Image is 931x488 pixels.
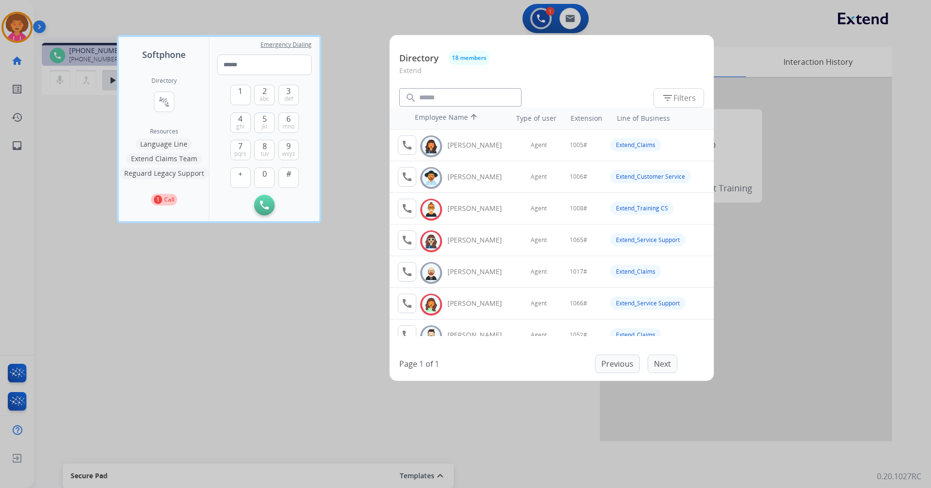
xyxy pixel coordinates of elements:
[447,172,513,182] div: [PERSON_NAME]
[254,140,275,160] button: 8tuv
[405,92,417,104] mat-icon: search
[503,109,561,128] th: Type of user
[230,140,251,160] button: 7pqrs
[662,92,696,104] span: Filters
[142,48,186,61] span: Softphone
[254,113,275,133] button: 5jkl
[238,140,242,152] span: 7
[424,297,438,312] img: avatar
[261,150,269,158] span: tuv
[424,265,438,281] img: avatar
[262,168,267,180] span: 0
[164,195,174,204] p: Call
[151,77,177,85] h2: Directory
[424,139,438,154] img: avatar
[236,123,244,131] span: ghi
[570,205,587,212] span: 1008#
[531,268,547,276] span: Agent
[424,202,438,217] img: avatar
[653,88,704,108] button: Filters
[254,85,275,105] button: 2abc
[424,170,438,186] img: avatar
[570,236,587,244] span: 1065#
[286,168,291,180] span: #
[410,108,498,129] th: Employee Name
[260,201,269,209] img: call-button
[126,153,202,165] button: Extend Claims Team
[570,331,587,339] span: 1052#
[262,113,267,125] span: 5
[877,470,921,482] p: 0.20.1027RC
[286,140,291,152] span: 9
[612,109,709,128] th: Line of Business
[279,113,299,133] button: 6mno
[531,236,547,244] span: Agent
[468,113,480,124] mat-icon: arrow_upward
[531,141,547,149] span: Agent
[447,299,513,308] div: [PERSON_NAME]
[610,170,691,183] div: Extend_Customer Service
[238,85,242,97] span: 1
[238,168,242,180] span: +
[279,140,299,160] button: 9wxyz
[401,266,413,278] mat-icon: call
[279,85,299,105] button: 3def
[662,92,673,104] mat-icon: filter_list
[234,150,246,158] span: pqrs
[610,138,661,151] div: Extend_Claims
[401,171,413,183] mat-icon: call
[401,329,413,341] mat-icon: call
[260,95,269,103] span: abc
[286,85,291,97] span: 3
[282,123,295,131] span: mno
[610,297,686,310] div: Extend_Service Support
[401,298,413,309] mat-icon: call
[447,235,513,245] div: [PERSON_NAME]
[135,138,192,150] button: Language Line
[424,234,438,249] img: avatar
[230,168,251,188] button: +
[284,95,293,103] span: def
[399,52,439,65] p: Directory
[119,168,209,179] button: Reguard Legacy Support
[401,234,413,246] mat-icon: call
[531,300,547,307] span: Agent
[570,173,587,181] span: 1006#
[279,168,299,188] button: #
[610,233,686,246] div: Extend_Service Support
[282,150,295,158] span: wxyz
[158,96,170,108] mat-icon: connect_without_contact
[151,194,177,206] button: 1Call
[399,65,704,83] p: Extend
[254,168,275,188] button: 0
[426,358,433,370] p: of
[262,85,267,97] span: 2
[262,140,267,152] span: 8
[570,268,587,276] span: 1017#
[610,328,661,341] div: Extend_Claims
[447,204,513,213] div: [PERSON_NAME]
[447,267,513,277] div: [PERSON_NAME]
[570,300,587,307] span: 1066#
[570,141,587,149] span: 1005#
[261,41,312,49] span: Emergency Dialing
[531,331,547,339] span: Agent
[399,358,417,370] p: Page
[238,113,242,125] span: 4
[286,113,291,125] span: 6
[154,195,162,204] p: 1
[610,202,674,215] div: Extend_Training CS
[424,329,438,344] img: avatar
[531,205,547,212] span: Agent
[447,140,513,150] div: [PERSON_NAME]
[447,330,513,340] div: [PERSON_NAME]
[230,85,251,105] button: 1
[401,203,413,214] mat-icon: call
[261,123,267,131] span: jkl
[150,128,178,135] span: Resources
[230,113,251,133] button: 4ghi
[401,139,413,151] mat-icon: call
[448,51,490,65] button: 18 members
[531,173,547,181] span: Agent
[566,109,607,128] th: Extension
